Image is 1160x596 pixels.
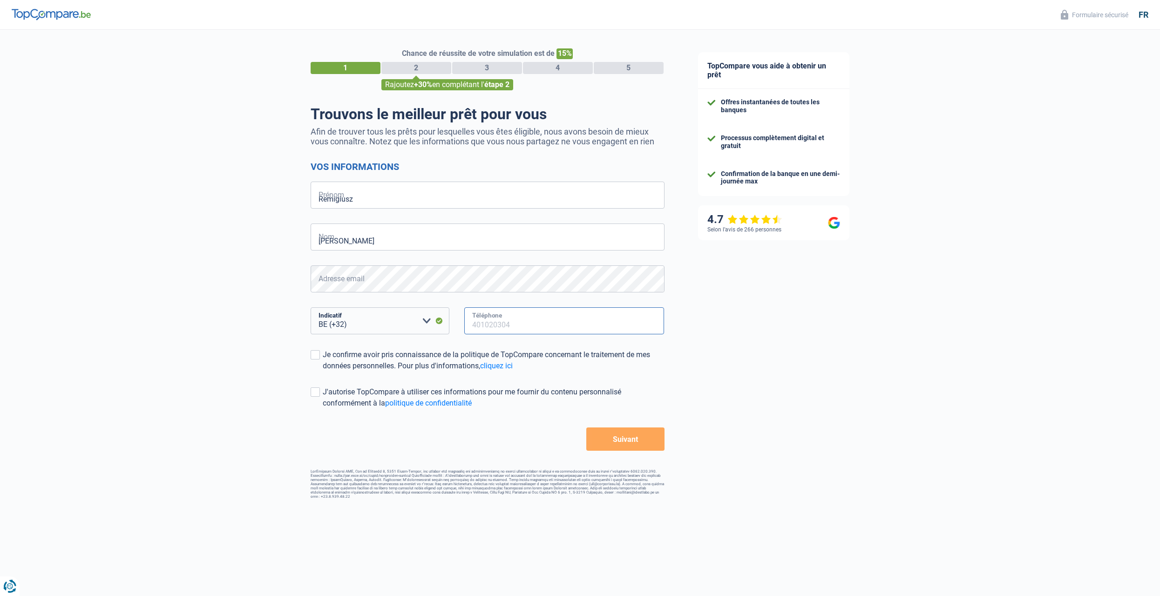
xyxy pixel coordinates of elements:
[594,62,664,74] div: 5
[1139,10,1148,20] div: fr
[721,134,840,150] div: Processus complètement digital et gratuit
[381,79,513,90] div: Rajoutez en complétant l'
[311,105,665,123] h1: Trouvons le meilleur prêt pour vous
[721,98,840,114] div: Offres instantanées de toutes les banques
[323,349,665,372] div: Je confirme avoir pris connaissance de la politique de TopCompare concernant le traitement de mes...
[698,52,849,89] div: TopCompare vous aide à obtenir un prêt
[464,307,665,334] input: 401020304
[556,48,573,59] span: 15%
[707,226,781,233] div: Selon l’avis de 266 personnes
[480,361,513,370] a: cliquez ici
[523,62,593,74] div: 4
[586,427,664,451] button: Suivant
[381,62,451,74] div: 2
[311,62,380,74] div: 1
[707,213,782,226] div: 4.7
[452,62,522,74] div: 3
[323,386,665,409] div: J'autorise TopCompare à utiliser ces informations pour me fournir du contenu personnalisé conform...
[1055,7,1134,22] button: Formulaire sécurisé
[721,170,840,186] div: Confirmation de la banque en une demi-journée max
[385,399,472,407] a: politique de confidentialité
[311,127,665,146] p: Afin de trouver tous les prêts pour lesquelles vous êtes éligible, nous avons besoin de mieux vou...
[311,469,665,499] footer: LorEmipsum Dolorsi AME, Con ad Elitsedd 8, 5351 Eiusm-Tempor, inc utlabor etd magnaaliq eni admin...
[311,161,665,172] h2: Vos informations
[414,80,432,89] span: +30%
[484,80,509,89] span: étape 2
[12,9,91,20] img: TopCompare Logo
[402,49,555,58] span: Chance de réussite de votre simulation est de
